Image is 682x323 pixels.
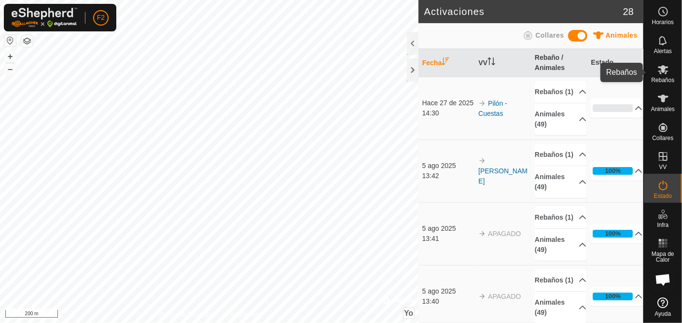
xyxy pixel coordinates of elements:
[535,166,586,198] p-accordion-header: Animales (49)
[159,310,215,319] a: Política de Privacidad
[535,109,579,129] font: Animales (49)
[535,235,579,255] font: Animales (49)
[422,161,474,171] div: 5 ago 2025
[591,161,642,181] p-accordion-header: 100%
[4,35,16,46] button: Restablecer Mapa
[535,103,586,135] p-accordion-header: Animales (49)
[422,286,474,296] div: 5 ago 2025
[424,6,623,17] h2: Activaciones
[478,59,487,67] font: VV
[606,31,638,39] span: Animales
[422,59,442,67] font: Fecha
[651,106,675,112] span: Animales
[488,230,521,238] font: APAGADO
[654,193,672,199] span: Estado
[422,234,474,244] div: 13:41
[422,224,474,234] div: 5 ago 2025
[535,297,579,318] font: Animales (49)
[535,31,564,39] span: Collares
[652,135,673,141] span: Collares
[478,99,507,117] a: Pilón - Cuestas
[593,104,633,112] div: 0%
[535,275,573,285] font: Rebaños (1)
[649,265,678,294] a: Chat abierto
[4,63,16,75] button: –
[422,296,474,307] div: 13:40
[654,48,672,54] span: Alertas
[488,293,521,300] font: APAGADO
[605,292,621,301] div: 100%
[593,293,633,300] div: 100%
[646,251,680,263] span: Mapa de Calor
[535,212,573,223] font: Rebaños (1)
[226,310,259,319] a: Contáctenos
[591,224,642,243] p-accordion-header: 100%
[623,4,634,19] span: 28
[651,77,674,83] span: Rebaños
[593,167,633,175] div: 100%
[478,293,486,300] img: flecha
[644,294,682,321] a: Ayuda
[591,98,642,118] p-accordion-header: 0%
[478,157,486,165] img: flecha
[657,222,668,228] span: Infra
[535,229,586,261] p-accordion-header: Animales (49)
[404,309,413,317] span: Yo
[652,19,674,25] span: Horarios
[487,59,495,67] p-sorticon: Activar para ordenar
[478,167,528,185] a: [PERSON_NAME]
[404,308,414,319] button: Yo
[535,150,573,160] font: Rebaños (1)
[422,98,474,108] div: Hace 27 de 2025
[478,230,486,238] img: flecha
[659,164,667,170] span: VV
[12,8,77,28] img: Logo Gallagher
[535,81,586,103] p-accordion-header: Rebaños (1)
[593,230,633,238] div: 100%
[655,311,671,317] span: Ayuda
[442,59,449,67] p-sorticon: Activar para ordenar
[605,166,621,175] div: 100%
[605,229,621,238] div: 100%
[535,207,586,228] p-accordion-header: Rebaños (1)
[422,108,474,118] div: 14:30
[535,54,565,71] font: Rebaño / Animales
[535,269,586,291] p-accordion-header: Rebaños (1)
[591,58,613,66] font: Estado
[591,287,642,306] p-accordion-header: 100%
[422,171,474,181] div: 13:42
[478,99,486,107] img: flecha
[97,13,105,23] span: F2
[4,51,16,62] button: +
[535,172,579,192] font: Animales (49)
[535,87,573,97] font: Rebaños (1)
[535,144,586,166] p-accordion-header: Rebaños (1)
[21,35,33,47] button: Capas del Mapa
